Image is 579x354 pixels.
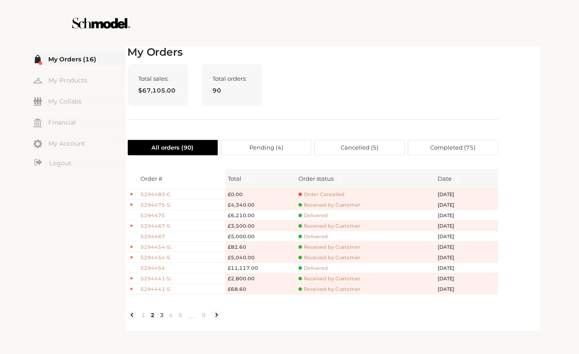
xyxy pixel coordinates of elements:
span: [DATE] [438,275,464,282]
span: caret-down [455,178,460,183]
img: my-friends.svg [33,97,42,106]
span: Received by Customer [298,223,360,229]
span: caret-down [245,178,250,183]
span: caret-up [245,175,250,180]
span: 5294454 [141,265,172,272]
span: Received by Customer [298,254,360,261]
span: caret-up [337,175,342,180]
span: 5294454-S2 [141,243,172,251]
span: 5294441-S2 [141,275,172,282]
span: Total orders: [213,75,251,82]
a: 9 [199,311,209,319]
span: [DATE] [438,191,464,198]
th: Order # [138,169,226,189]
span: 5294475-S1 [141,201,172,209]
span: 5294467 [141,233,172,240]
span: Pending ( 4 ) [249,140,283,155]
span: Order Cancelled [298,191,345,198]
h2: My Orders [128,46,498,59]
span: 5294467-S1 [141,222,172,230]
span: Date [438,174,452,183]
span: [DATE] [438,201,464,209]
span: ••• [185,310,199,321]
span: Received by Customer [298,202,360,208]
li: Next 5 Pages [185,308,199,322]
td: £2,800.00 [225,273,296,284]
span: Delivered [298,265,328,272]
a: My Orders (16) [33,53,126,65]
span: 5294475 [141,212,172,219]
span: [DATE] [438,233,464,240]
td: £0.00 [225,189,296,200]
span: Total sales: [139,75,177,82]
img: my-account.svg [33,139,42,148]
span: Delivered [298,212,328,219]
span: [DATE] [438,265,464,272]
li: Previous Page [128,311,136,319]
span: [DATE] [438,286,464,293]
div: Menu [33,53,126,170]
img: my-order.svg [33,55,42,64]
span: 5294454-S1 [141,254,172,261]
span: Received by Customer [298,286,360,293]
span: [DATE] [438,222,464,230]
span: [DATE] [438,254,464,261]
a: 5 [176,311,185,319]
td: £68.60 [225,284,296,294]
span: All orders ( 90 ) [151,140,194,155]
a: My Account [33,137,126,150]
a: 4 [167,311,176,319]
span: Received by Customer [298,244,360,250]
span: 5294483-C [141,191,172,198]
a: Financial [33,116,126,129]
span: caret-down [337,178,342,183]
td: £82.60 [225,242,296,252]
td: £4,340.00 [225,200,296,210]
a: 3 [158,311,167,319]
span: Received by Customer [298,275,360,282]
td: £6,210.00 [225,210,296,221]
span: 5294441-S1 [141,286,172,293]
span: 90 [213,86,251,95]
a: My Products [33,74,126,86]
span: [DATE] [438,243,464,251]
a: Logout [33,158,126,169]
span: Completed ( 75 ) [430,140,475,155]
span: Cancelled ( 5 ) [341,140,378,155]
td: £5,000.00 [225,231,296,242]
a: 2 [148,311,158,319]
img: my-financial.svg [33,118,42,127]
img: my-hanger.svg [33,76,42,85]
td: £5,040.00 [225,252,296,263]
span: caret-up [455,175,460,180]
span: [DATE] [438,212,464,219]
span: Delivered [298,233,328,240]
li: Next Page [212,311,220,319]
span: $67,105.00 [139,86,177,95]
a: My Collabs [33,95,126,107]
span: Total [228,174,241,183]
div: Order status [298,174,334,183]
a: 1 [139,311,148,319]
td: £3,500.00 [225,221,296,231]
td: £11,117.00 [225,263,296,273]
